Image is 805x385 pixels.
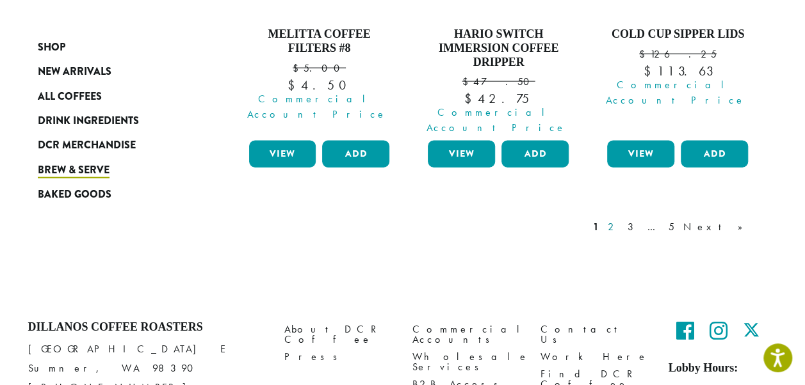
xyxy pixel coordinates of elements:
span: New Arrivals [38,64,111,80]
a: All Coffees [38,84,191,108]
a: Shop [38,35,191,59]
a: 5 [666,219,677,235]
button: Add [501,141,569,168]
span: Baked Goods [38,187,111,203]
a: Commercial Accounts [412,320,521,348]
h4: Dillanos Coffee Roasters [28,320,265,334]
a: New Arrivals [38,59,191,84]
span: All Coffees [38,89,102,105]
button: Add [681,141,748,168]
a: Drink Ingredients [38,109,191,133]
a: DCR Merchandise [38,133,191,157]
span: $ [639,47,650,61]
button: Add [322,141,389,168]
span: $ [644,63,657,79]
span: $ [462,75,473,88]
span: $ [287,77,300,93]
span: Commercial Account Price [599,77,751,108]
bdi: 47.50 [462,75,535,88]
a: Wholesale Services [412,348,521,375]
h4: Melitta Coffee Filters #8 [246,27,393,55]
a: View [428,141,495,168]
bdi: 5.00 [293,61,346,75]
a: Next » [681,219,754,235]
a: View [249,141,316,168]
bdi: 126.25 [639,47,717,61]
span: Shop [38,40,65,56]
span: DCR Merchandise [38,137,136,153]
a: … [645,219,662,235]
h5: Lobby Hours: [669,361,777,375]
a: About DCR Coffee [284,320,393,348]
span: $ [293,61,304,75]
a: Work Here [541,348,649,365]
a: 3 [625,219,641,235]
h4: Cold Cup Sipper Lids [604,27,751,42]
a: Contact Us [541,320,649,348]
span: $ [464,90,477,107]
bdi: 42.75 [464,90,533,107]
a: 1 [590,219,601,235]
span: Drink Ingredients [38,113,139,129]
a: Brew & Serve [38,158,191,182]
h4: Hario Switch Immersion Coffee Dripper [425,27,572,69]
a: View [607,141,674,168]
span: Commercial Account Price [241,91,393,122]
a: 2 [605,219,621,235]
span: Brew & Serve [38,162,110,178]
bdi: 113.63 [644,63,712,79]
span: Commercial Account Price [419,105,572,136]
bdi: 4.50 [287,77,351,93]
a: Baked Goods [38,182,191,207]
a: Press [284,348,393,365]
